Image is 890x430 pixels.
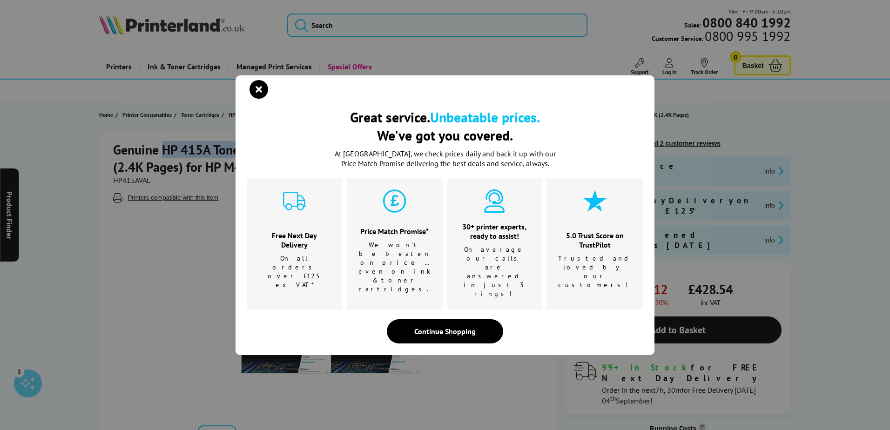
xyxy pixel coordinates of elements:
button: close modal [252,82,266,96]
img: price-promise-cyan.svg [383,189,406,213]
h3: Free Next Day Delivery [259,231,330,249]
h3: Price Match Promise* [358,227,431,236]
img: expert-cyan.svg [483,189,506,213]
p: On all orders over £125 ex VAT* [259,254,330,289]
p: Trusted and loved by our customers! [558,254,631,289]
h3: 30+ printer experts, ready to assist! [459,222,531,241]
div: Continue Shopping [387,319,503,343]
img: delivery-cyan.svg [283,189,306,213]
h3: 5.0 Trust Score on TrustPilot [558,231,631,249]
h2: Great service. We've got you covered. [247,108,643,144]
p: On average our calls are answered in just 3 rings! [459,245,531,298]
p: At [GEOGRAPHIC_DATA], we check prices daily and back it up with our Price Match Promise deliverin... [329,149,561,168]
p: We won't be beaten on price …even on ink & toner cartridges. [358,241,431,294]
b: Unbeatable prices. [430,108,540,126]
img: star-cyan.svg [583,189,607,213]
